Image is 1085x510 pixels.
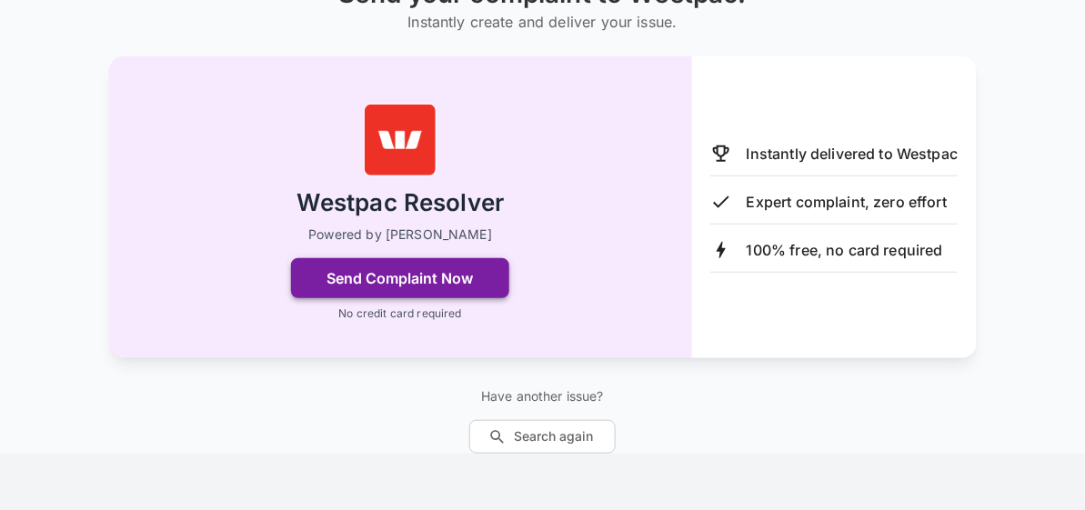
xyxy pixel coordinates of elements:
[338,9,747,35] h6: Instantly create and deliver your issue.
[747,239,943,261] p: 100% free, no card required
[747,143,959,165] p: Instantly delivered to Westpac
[308,225,492,244] p: Powered by [PERSON_NAME]
[364,104,437,176] img: Westpac
[747,191,947,213] p: Expert complaint, zero effort
[469,420,616,454] button: Search again
[296,187,504,219] h2: Westpac Resolver
[291,258,509,298] button: Send Complaint Now
[338,305,461,322] p: No credit card required
[469,387,616,405] p: Have another issue?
